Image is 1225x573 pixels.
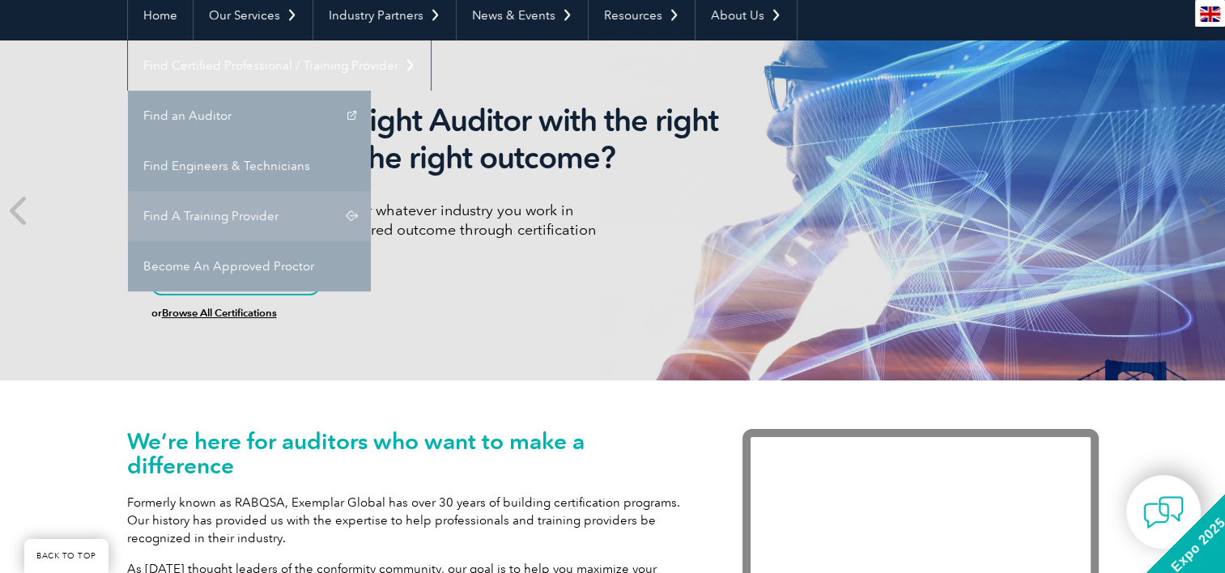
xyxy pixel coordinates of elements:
a: Become An Approved Proctor [128,241,371,291]
a: Browse All Certifications [162,307,277,319]
p: Formerly known as RABQSA, Exemplar Global has over 30 years of building certification programs. O... [127,494,694,547]
h2: Want to be the right Auditor with the right skills to deliver the right outcome? [151,102,759,176]
h1: We’re here for auditors who want to make a difference [127,429,694,477]
a: Find Certified Professional / Training Provider [128,40,431,91]
a: Find an Auditor [128,91,371,141]
img: contact-chat.png [1143,492,1184,533]
a: Find A Training Provider [128,191,371,241]
a: BACK TO TOP [24,539,108,573]
p: Whatever language you speak or whatever industry you work in We are here to support your desired ... [151,201,759,240]
a: Find Engineers & Technicians [128,141,371,191]
h6: or [151,308,759,319]
img: en [1200,6,1220,22]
